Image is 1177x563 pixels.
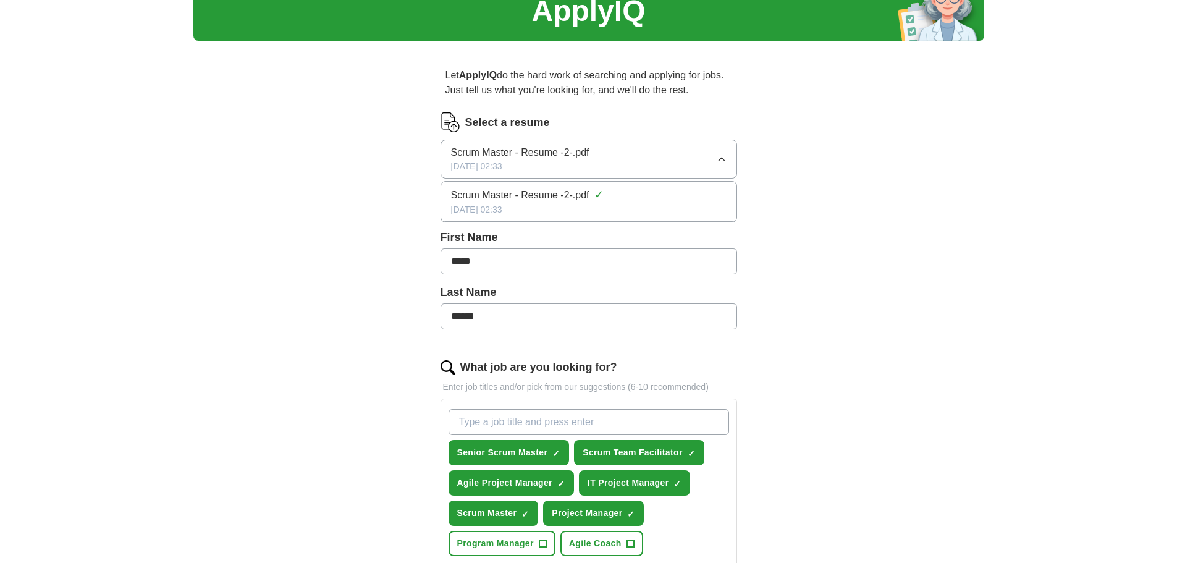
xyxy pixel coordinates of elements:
span: ✓ [552,449,560,459]
button: Program Manager [449,531,555,556]
span: ✓ [673,479,681,489]
img: search.png [441,360,455,375]
label: Last Name [441,284,737,301]
button: Senior Scrum Master✓ [449,440,570,465]
input: Type a job title and press enter [449,409,729,435]
span: Scrum Master - Resume -2-.pdf [451,188,589,203]
button: Scrum Master - Resume -2-.pdf[DATE] 02:33 [441,140,737,179]
p: Enter job titles and/or pick from our suggestions (6-10 recommended) [441,381,737,394]
img: CV Icon [441,112,460,132]
p: Let do the hard work of searching and applying for jobs. Just tell us what you're looking for, an... [441,63,737,103]
button: Scrum Team Facilitator✓ [574,440,704,465]
strong: ApplyIQ [459,70,497,80]
span: [DATE] 02:33 [451,160,502,173]
label: First Name [441,229,737,246]
button: Agile Coach [560,531,643,556]
span: ✓ [521,509,529,519]
button: IT Project Manager✓ [579,470,691,496]
span: ✓ [688,449,695,459]
span: Scrum Master - Resume -2-.pdf [451,145,589,160]
span: IT Project Manager [588,476,669,489]
button: Agile Project Manager✓ [449,470,574,496]
label: Select a resume [465,114,550,131]
button: Scrum Master✓ [449,501,539,526]
span: ✓ [557,479,565,489]
span: Scrum Team Facilitator [583,446,683,459]
span: Agile Project Manager [457,476,552,489]
span: Program Manager [457,537,534,550]
span: Scrum Master [457,507,517,520]
span: Project Manager [552,507,622,520]
span: Agile Coach [569,537,622,550]
label: What job are you looking for? [460,359,617,376]
span: ✓ [594,187,604,203]
span: Senior Scrum Master [457,446,548,459]
div: [DATE] 02:33 [451,203,727,216]
button: Project Manager✓ [543,501,644,526]
span: ✓ [627,509,635,519]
